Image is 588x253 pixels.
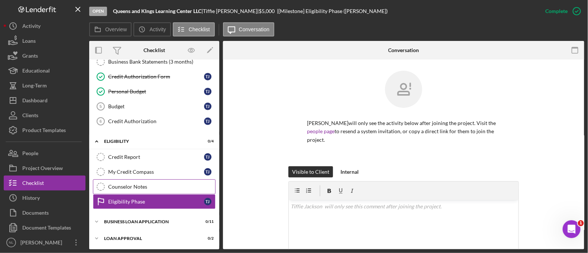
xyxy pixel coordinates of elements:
div: Eligibility [104,139,195,144]
div: 0 / 11 [200,220,214,224]
button: Activity [4,19,85,33]
button: Product Templates [4,123,85,138]
div: Complete [545,4,568,19]
a: Business Bank Statements (3 months) [93,54,216,69]
a: Personal BudgetTJ [93,84,216,99]
a: Grants [4,48,85,63]
div: Tiffie [PERSON_NAME] | [203,8,259,14]
div: Internal [340,166,359,177]
span: $5,000 [259,8,275,14]
a: Eligibility PhaseTJ [93,194,216,209]
div: People [22,146,38,163]
button: Checklist [173,22,215,36]
div: Project Overview [22,161,63,177]
label: Activity [149,26,166,32]
a: people page [307,128,335,134]
div: Product Templates [22,123,66,140]
div: Open [89,7,107,16]
div: BUSINESS LOAN APPLICATION [104,220,195,224]
button: Educational [4,63,85,78]
span: 1 [578,220,584,226]
div: Dashboard [22,93,48,110]
div: Activity [22,19,41,35]
button: NL[PERSON_NAME] [4,235,85,250]
button: Loans [4,33,85,48]
a: My Credit CompassTJ [93,164,216,179]
div: Grants [22,48,38,65]
button: Activity [133,22,171,36]
div: Visible to Client [292,166,329,177]
div: Loan Approval [104,236,195,241]
div: T J [204,73,211,80]
p: [PERSON_NAME] will only see the activity below after joining the project. Visit the to resend a s... [307,119,500,144]
div: Checklist [22,176,44,192]
button: Clients [4,108,85,123]
div: Credit Authorization [108,118,204,124]
button: Documents [4,205,85,220]
div: Counselor Notes [108,184,215,190]
div: T J [204,103,211,110]
label: Overview [105,26,127,32]
div: | [113,8,203,14]
button: Conversation [223,22,275,36]
div: My Credit Compass [108,169,204,175]
div: Eligibility Phase [108,199,204,205]
div: T J [204,198,211,205]
div: T J [204,153,211,161]
div: Personal Budget [108,89,204,95]
a: Credit Authorization FormTJ [93,69,216,84]
button: Complete [538,4,584,19]
div: T J [204,168,211,176]
div: 0 / 2 [200,236,214,241]
div: 0 / 4 [200,139,214,144]
button: Overview [89,22,132,36]
div: Checklist [143,47,165,53]
button: Project Overview [4,161,85,176]
iframe: Intercom live chat [563,220,581,238]
text: NL [9,241,14,245]
div: Credit Report [108,154,204,160]
button: People [4,146,85,161]
div: History [22,190,40,207]
b: Queens and KIngs Learning Center LLC [113,8,201,14]
div: | [Milestone] Eligibility Phase ([PERSON_NAME]) [277,8,388,14]
div: T J [204,88,211,95]
div: Conversation [388,47,419,53]
div: Documents [22,205,49,222]
div: Loans [22,33,36,50]
div: Budget [108,103,204,109]
button: History [4,190,85,205]
div: Credit Authorization Form [108,74,204,80]
div: Business Bank Statements (3 months) [108,59,215,65]
a: Checklist [4,176,85,190]
tspan: 5 [100,104,102,109]
button: Visible to Client [288,166,333,177]
label: Conversation [239,26,270,32]
a: Credit ReportTJ [93,150,216,164]
a: 6Credit AuthorizationTJ [93,114,216,129]
div: Educational [22,63,50,80]
button: Document Templates [4,220,85,235]
button: Dashboard [4,93,85,108]
div: T J [204,118,211,125]
label: Checklist [189,26,210,32]
a: 5BudgetTJ [93,99,216,114]
tspan: 6 [100,119,102,124]
button: Internal [337,166,362,177]
div: Document Templates [22,220,71,237]
div: Clients [22,108,38,125]
button: Long-Term [4,78,85,93]
div: Long-Term [22,78,47,95]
